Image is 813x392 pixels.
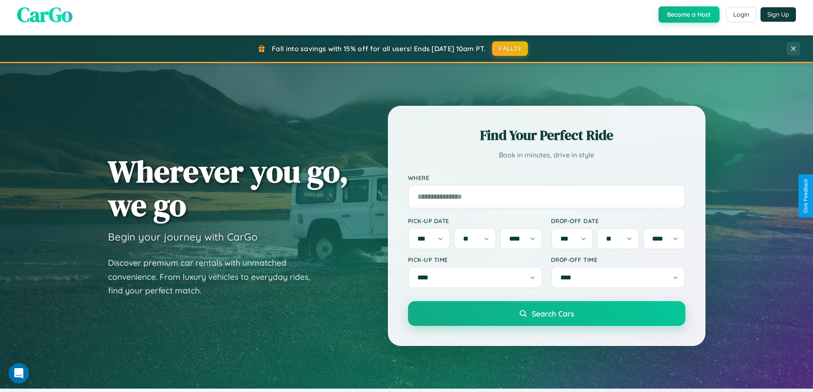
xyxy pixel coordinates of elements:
label: Pick-up Date [408,217,542,224]
h2: Find Your Perfect Ride [408,126,685,145]
label: Drop-off Time [551,256,685,263]
div: Give Feedback [803,179,809,213]
button: Sign Up [761,7,796,22]
span: Fall into savings with 15% off for all users! Ends [DATE] 10am PT. [272,44,486,53]
button: Search Cars [408,301,685,326]
button: Become a Host [659,6,720,23]
label: Drop-off Date [551,217,685,224]
span: CarGo [17,0,73,29]
button: Login [726,7,756,22]
label: Where [408,174,685,181]
p: Discover premium car rentals with unmatched convenience. From luxury vehicles to everyday rides, ... [108,256,321,298]
h1: Wherever you go, we go [108,154,349,222]
iframe: Intercom live chat [9,363,29,383]
span: Search Cars [532,309,574,318]
button: FALL15 [492,41,528,56]
label: Pick-up Time [408,256,542,263]
h3: Begin your journey with CarGo [108,230,258,243]
p: Book in minutes, drive in style [408,149,685,161]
